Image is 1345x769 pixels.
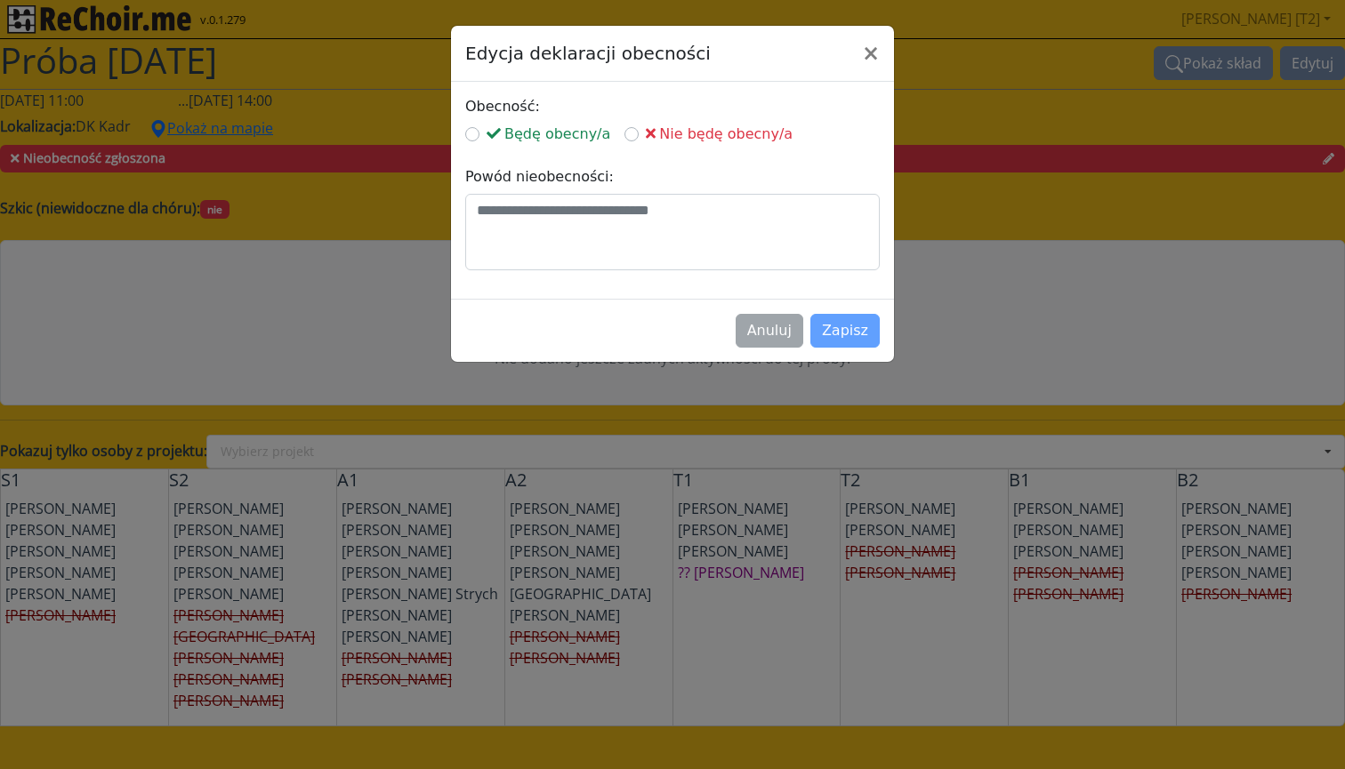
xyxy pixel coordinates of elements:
[465,166,880,194] legend: Powód nieobecności:
[646,125,793,142] span: Nie będę obecny/a
[465,96,880,124] legend: Obecność:
[487,125,610,142] span: Będę obecny/a
[465,40,711,67] h5: Edycja deklaracji obecności
[848,28,894,78] button: Close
